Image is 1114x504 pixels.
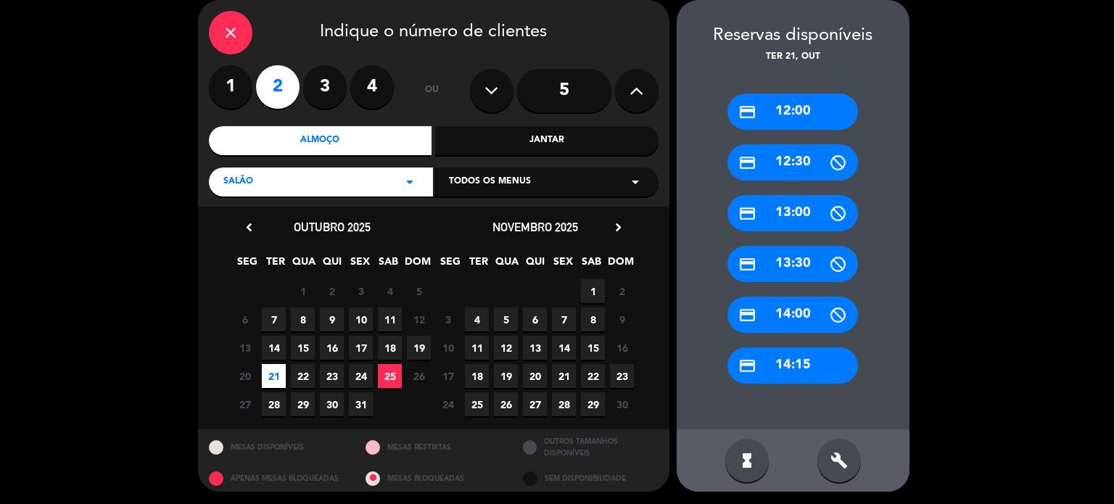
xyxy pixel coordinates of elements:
[233,392,257,416] span: 27
[378,307,402,331] span: 11
[436,307,460,331] span: 3
[552,336,576,360] span: 14
[320,392,344,416] span: 30
[677,50,909,65] div: Ter 21, out
[349,392,373,416] span: 31
[738,255,756,273] i: credit_card
[320,279,344,303] span: 2
[256,65,300,109] label: 2
[294,220,371,234] span: outubro 2025
[579,253,603,277] span: SAB
[465,392,489,416] span: 25
[449,175,531,189] span: Todos os menus
[291,279,315,303] span: 1
[611,220,626,235] i: chevron_right
[209,11,659,54] div: Indique o número de clientes
[523,392,547,416] span: 27
[581,392,605,416] span: 29
[492,220,578,234] span: novembro 2025
[198,429,355,465] div: MESAS DISPONÍVEIS
[376,253,400,277] span: SAB
[223,175,253,189] span: Salão
[436,336,460,360] span: 10
[407,364,431,388] span: 26
[405,253,429,277] span: DOM
[494,307,518,331] span: 5
[466,253,490,277] span: TER
[349,279,373,303] span: 3
[378,336,402,360] span: 18
[738,306,756,324] i: credit_card
[512,429,669,465] div: OUTROS TAMANHOS DISPONÍVEIS
[209,126,432,155] div: Almoço
[291,307,315,331] span: 8
[738,154,756,172] i: credit_card
[465,364,489,388] span: 18
[727,347,858,384] div: 14:15
[407,307,431,331] span: 12
[523,307,547,331] span: 6
[552,392,576,416] span: 28
[494,392,518,416] span: 26
[436,364,460,388] span: 17
[465,307,489,331] span: 4
[320,336,344,360] span: 16
[494,336,518,360] span: 12
[408,65,455,116] div: ou
[435,126,659,155] div: Jantar
[349,336,373,360] span: 17
[551,253,575,277] span: SEX
[523,336,547,360] span: 13
[262,307,286,331] span: 7
[401,173,418,191] i: arrow_drop_down
[222,24,239,41] i: close
[350,65,394,109] label: 4
[727,297,858,333] div: 14:00
[378,364,402,388] span: 25
[233,307,257,331] span: 6
[581,279,605,303] span: 1
[581,364,605,388] span: 22
[292,253,315,277] span: QUA
[348,253,372,277] span: SEX
[303,65,347,109] label: 3
[610,307,634,331] span: 9
[495,253,519,277] span: QUA
[438,253,462,277] span: SEG
[378,279,402,303] span: 4
[407,279,431,303] span: 5
[677,22,909,50] div: Reservas disponíveis
[738,103,756,121] i: credit_card
[727,144,858,181] div: 12:30
[263,253,287,277] span: TER
[209,65,252,109] label: 1
[830,452,848,469] i: build
[608,253,632,277] span: DOM
[610,392,634,416] span: 30
[320,307,344,331] span: 9
[627,173,644,191] i: arrow_drop_down
[233,336,257,360] span: 13
[610,364,634,388] span: 23
[727,94,858,130] div: 12:00
[320,253,344,277] span: QUI
[242,220,257,235] i: chevron_left
[262,364,286,388] span: 21
[349,364,373,388] span: 24
[512,466,669,492] div: SEM DISPONIBILIDADE
[494,364,518,388] span: 19
[610,336,634,360] span: 16
[465,336,489,360] span: 11
[436,392,460,416] span: 24
[233,364,257,388] span: 20
[320,364,344,388] span: 23
[235,253,259,277] span: SEG
[738,452,756,469] i: hourglass_full
[552,307,576,331] span: 7
[407,336,431,360] span: 19
[291,364,315,388] span: 22
[262,392,286,416] span: 28
[727,195,858,231] div: 13:00
[291,336,315,360] span: 15
[523,253,547,277] span: QUI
